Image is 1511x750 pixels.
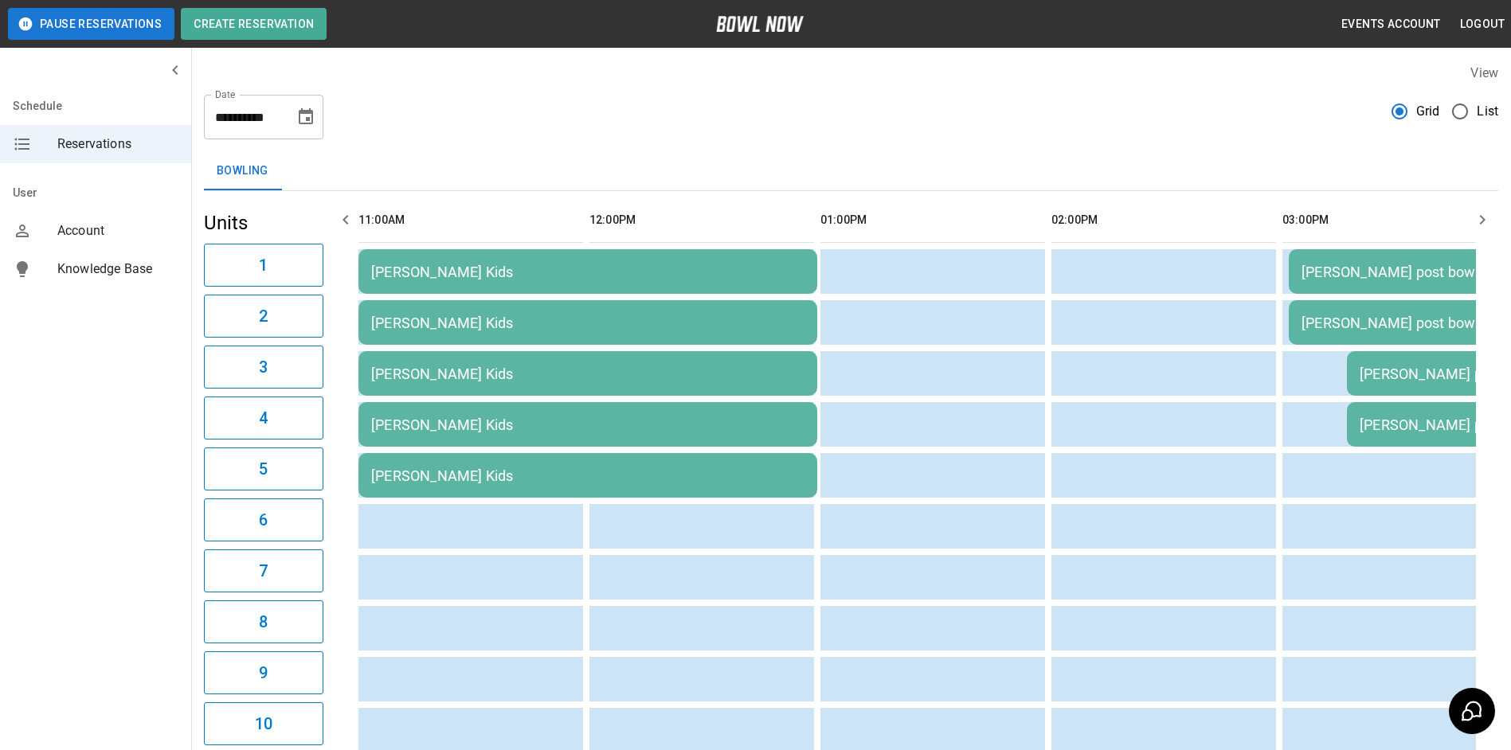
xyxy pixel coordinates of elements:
th: 01:00PM [820,197,1045,243]
div: [PERSON_NAME] Kids [371,416,804,433]
h6: 8 [259,609,268,635]
button: Choose date, selected date is Sep 16, 2025 [290,101,322,133]
div: inventory tabs [204,152,1498,190]
h6: 7 [259,558,268,584]
div: [PERSON_NAME] post bowl [1302,314,1502,331]
th: 02:00PM [1051,197,1276,243]
button: Logout [1454,10,1511,39]
h6: 10 [255,711,272,736]
h6: 9 [259,660,268,686]
button: Create Reservation [181,8,327,40]
button: 5 [204,447,323,490]
span: Grid [1416,102,1440,121]
button: 2 [204,295,323,338]
button: Pause Reservations [8,8,174,40]
th: 11:00AM [358,197,583,243]
div: [PERSON_NAME] Kids [371,467,804,484]
div: [PERSON_NAME] Kids [371,365,804,382]
button: 8 [204,600,323,643]
h6: 2 [259,303,268,329]
button: 7 [204,549,323,592]
span: Account [57,221,178,240]
label: View [1470,65,1498,80]
div: [PERSON_NAME] Kids [371,264,804,280]
button: 9 [204,651,323,694]
th: 12:00PM [589,197,814,243]
h5: Units [204,210,323,236]
span: List [1477,102,1498,121]
button: 6 [204,498,323,541]
button: Bowling [204,152,281,190]
button: 10 [204,702,323,745]
div: [PERSON_NAME] post bowl [1302,264,1502,280]
div: [PERSON_NAME] Kids [371,314,804,331]
h6: 3 [259,354,268,380]
span: Reservations [57,135,178,154]
h6: 6 [259,507,268,533]
h6: 1 [259,252,268,278]
button: 1 [204,244,323,287]
button: 4 [204,396,323,439]
h6: 4 [259,405,268,431]
img: logo [716,16,804,32]
button: 3 [204,346,323,389]
button: Events Account [1335,10,1447,39]
span: Knowledge Base [57,260,178,279]
h6: 5 [259,456,268,482]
